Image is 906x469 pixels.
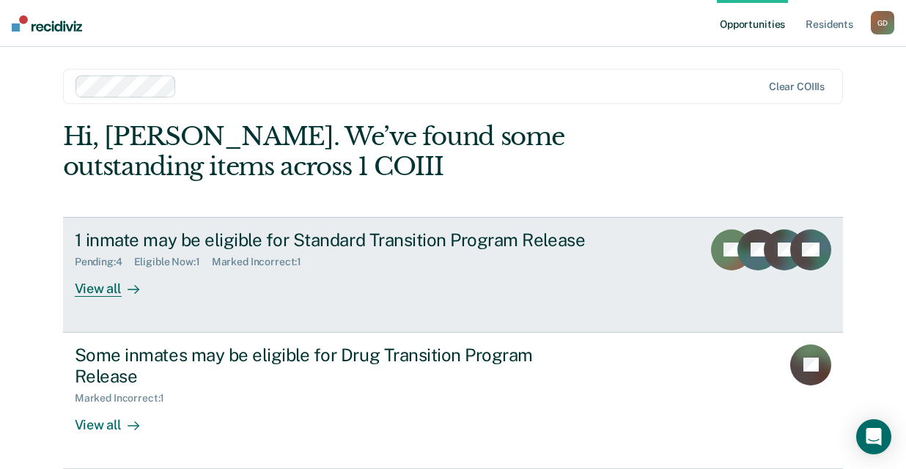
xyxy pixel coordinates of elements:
div: Clear COIIIs [769,81,825,93]
div: Open Intercom Messenger [856,419,891,454]
div: Pending : 4 [75,256,134,268]
div: G D [871,11,894,34]
div: Marked Incorrect : 1 [212,256,314,268]
div: 1 inmate may be eligible for Standard Transition Program Release [75,229,589,251]
img: Recidiviz [12,15,82,32]
div: Eligible Now : 1 [134,256,212,268]
div: Marked Incorrect : 1 [75,392,177,405]
div: Some inmates may be eligible for Drug Transition Program Release [75,344,589,387]
div: View all [75,405,157,433]
button: GD [871,11,894,34]
div: View all [75,268,157,297]
a: 1 inmate may be eligible for Standard Transition Program ReleasePending:4Eligible Now:1Marked Inc... [63,217,843,333]
div: Hi, [PERSON_NAME]. We’ve found some outstanding items across 1 COIII [63,122,688,182]
a: Some inmates may be eligible for Drug Transition Program ReleaseMarked Incorrect:1View all [63,333,843,469]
